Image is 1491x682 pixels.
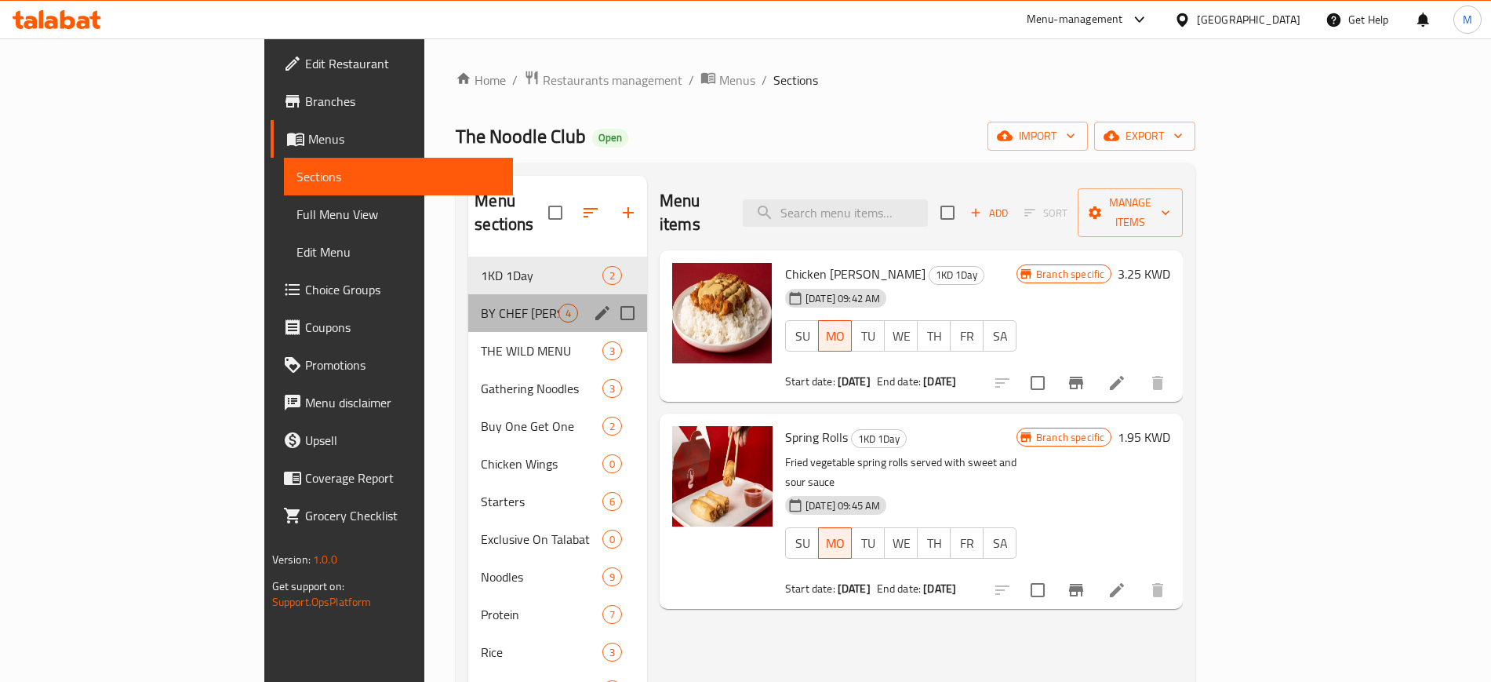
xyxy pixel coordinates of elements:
img: Spring Rolls [672,426,773,527]
span: Edit Restaurant [305,54,500,73]
a: Menu disclaimer [271,384,513,421]
span: SA [990,532,1010,555]
span: SU [792,532,813,555]
span: 1KD 1Day [852,430,906,448]
div: BY CHEF JOMANA JAFFAR [481,304,558,323]
span: Rice [481,643,602,662]
a: Edit menu item [1107,581,1126,600]
a: Coupons [271,308,513,346]
button: SA [983,527,1016,559]
span: Restaurants management [543,71,682,89]
a: Promotions [271,346,513,384]
button: delete [1139,364,1176,402]
span: BY CHEF [PERSON_NAME] [481,304,558,323]
span: End date: [877,371,921,392]
span: Chicken Wings [481,454,602,473]
div: [GEOGRAPHIC_DATA] [1197,11,1300,28]
h2: Menu items [660,189,724,236]
span: End date: [877,578,921,599]
li: / [512,71,518,89]
a: Grocery Checklist [271,497,513,534]
a: Upsell [271,421,513,459]
span: Edit Menu [296,243,500,261]
span: [DATE] 09:45 AM [799,498,886,513]
span: 1KD 1Day [929,266,984,284]
span: 1KD 1Day [481,266,602,285]
span: Upsell [305,431,500,450]
button: WE [884,320,918,352]
span: Get support on: [272,576,344,596]
span: 1.0.0 [313,549,337,570]
span: export [1107,126,1183,146]
span: Coupons [305,318,500,337]
button: import [987,122,1088,151]
span: import [1000,126,1075,146]
li: / [689,71,694,89]
span: Add item [964,201,1014,225]
div: BY CHEF [PERSON_NAME]4edit [468,294,647,332]
div: Noodles9 [468,558,647,596]
span: 3 [603,344,621,359]
a: Edit menu item [1107,374,1126,392]
a: Restaurants management [524,70,682,90]
span: 2 [603,268,621,283]
button: FR [950,527,984,559]
div: Open [592,129,628,148]
span: 4 [559,306,577,321]
span: Version: [272,549,311,570]
span: Select to update [1021,574,1054,607]
div: 1KD 1Day2 [468,257,647,294]
button: Branch-specific-item [1057,364,1095,402]
span: Open [592,131,628,144]
button: TU [851,527,885,559]
a: Branches [271,82,513,120]
button: MO [818,320,852,352]
span: The Noodle Club [456,119,586,154]
button: delete [1139,571,1176,609]
span: Full Menu View [296,205,500,224]
a: Sections [284,158,513,195]
span: TU [858,532,878,555]
div: items [602,567,622,586]
span: Branch specific [1030,267,1111,282]
nav: breadcrumb [456,70,1195,90]
div: Gathering Noodles3 [468,370,647,407]
div: items [602,643,622,662]
span: Select section first [1014,201,1078,225]
span: Coverage Report [305,469,500,487]
span: 3 [603,645,621,660]
button: TU [851,320,885,352]
button: SU [785,527,819,559]
div: 1KD 1Day [851,429,907,448]
button: SA [983,320,1016,352]
span: THE WILD MENU [481,341,602,360]
span: Branch specific [1030,430,1111,445]
span: Protein [481,605,602,624]
span: 7 [603,607,621,622]
span: Start date: [785,578,835,599]
span: Manage items [1090,193,1170,232]
button: SU [785,320,819,352]
span: Menus [308,129,500,148]
a: Edit Restaurant [271,45,513,82]
span: Starters [481,492,602,511]
span: 2 [603,419,621,434]
div: items [558,304,578,323]
span: Grocery Checklist [305,506,500,525]
a: Support.OpsPlatform [272,592,372,612]
span: Select section [931,196,964,229]
span: TU [858,325,878,348]
span: Chicken [PERSON_NAME] [785,262,926,286]
a: Full Menu View [284,195,513,233]
div: Chicken Wings0 [468,445,647,483]
div: Exclusive On Talabat0 [468,520,647,558]
span: Exclusive On Talabat [481,530,602,549]
div: THE WILD MENU3 [468,332,647,370]
span: FR [957,325,977,348]
span: TH [924,532,944,555]
div: Menu-management [1027,10,1123,29]
div: Rice3 [468,633,647,671]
